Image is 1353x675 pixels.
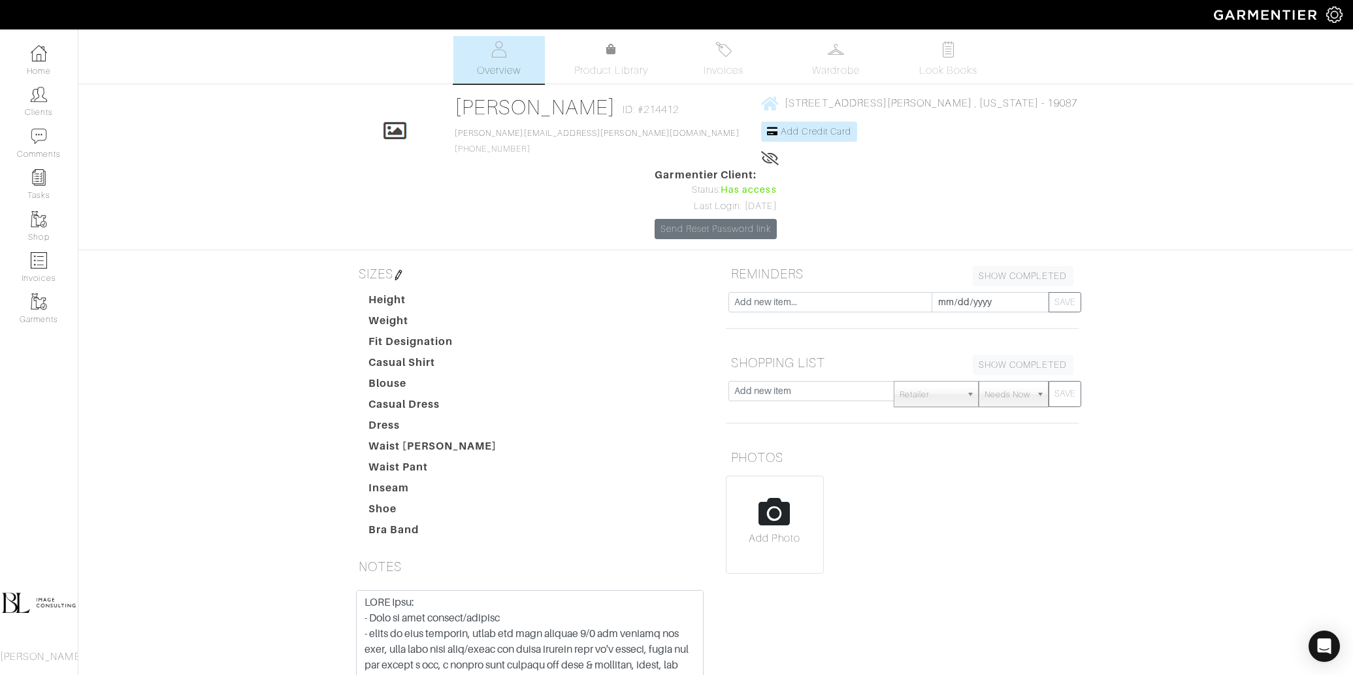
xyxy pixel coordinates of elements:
[453,36,545,84] a: Overview
[761,95,1077,111] a: [STREET_ADDRESS][PERSON_NAME] , [US_STATE] - 19087
[791,36,882,84] a: Wardrobe
[455,129,740,154] span: [PHONE_NUMBER]
[31,252,47,269] img: orders-icon-0abe47150d42831381b5fb84f609e132dff9fe21cb692f30cb5eec754e2cba89.png
[728,292,932,312] input: Add new item...
[985,382,1030,408] span: Needs Now
[359,355,508,376] dt: Casual Shirt
[359,501,508,522] dt: Shoe
[785,97,1077,109] span: [STREET_ADDRESS][PERSON_NAME] , [US_STATE] - 19087
[828,41,844,58] img: wardrobe-487a4870c1b7c33e795ec22d11cfc2ed9d08956e64fb3008fe2437562e282088.svg
[491,41,507,58] img: basicinfo-40fd8af6dae0f16599ec9e87c0ef1c0a1fdea2edbe929e3d69a839185d80c458.svg
[359,459,508,480] dt: Waist Pant
[940,41,956,58] img: todo-9ac3debb85659649dc8f770b8b6100bb5dab4b48dedcbae339e5042a72dfd3cc.svg
[359,522,508,543] dt: Bra Band
[726,350,1079,376] h5: SHOPPING LIST
[919,63,977,78] span: Look Books
[623,102,679,118] span: ID: #214412
[393,270,404,280] img: pen-cf24a1663064a2ec1b9c1bd2387e9de7a2fa800b781884d57f21acf72779bad2.png
[721,183,777,197] span: Has access
[359,376,508,397] dt: Blouse
[359,480,508,501] dt: Inseam
[903,36,994,84] a: Look Books
[973,355,1073,375] a: SHOW COMPLETED
[31,128,47,144] img: comment-icon-a0a6a9ef722e966f86d9cbdc48e553b5cf19dbc54f86b18d962a5391bc8f6eb6.png
[655,199,776,214] div: Last Login: [DATE]
[31,211,47,227] img: garments-icon-b7da505a4dc4fd61783c78ac3ca0ef83fa9d6f193b1c9dc38574b1d14d53ca28.png
[1309,631,1340,662] div: Open Intercom Messenger
[31,293,47,310] img: garments-icon-b7da505a4dc4fd61783c78ac3ca0ef83fa9d6f193b1c9dc38574b1d14d53ca28.png
[781,126,851,137] span: Add Credit Card
[715,41,732,58] img: orders-27d20c2124de7fd6de4e0e44c1d41de31381a507db9b33961299e4e07d508b8c.svg
[655,167,776,183] span: Garmentier Client:
[726,444,1079,470] h5: PHOTOS
[566,42,657,78] a: Product Library
[359,397,508,418] dt: Casual Dress
[973,266,1073,286] a: SHOW COMPLETED
[455,95,616,119] a: [PERSON_NAME]
[31,45,47,61] img: dashboard-icon-dbcd8f5a0b271acd01030246c82b418ddd0df26cd7fceb0bd07c9910d44c42f6.png
[574,63,648,78] span: Product Library
[359,438,508,459] dt: Waist [PERSON_NAME]
[655,183,776,197] div: Status:
[761,122,857,142] a: Add Credit Card
[728,381,895,401] input: Add new item
[31,169,47,186] img: reminder-icon-8004d30b9f0a5d33ae49ab947aed9ed385cf756f9e5892f1edd6e32f2345188e.png
[359,313,508,334] dt: Weight
[1326,7,1343,23] img: gear-icon-white-bd11855cb880d31180b6d7d6211b90ccbf57a29d726f0c71d8c61bd08dd39cc2.png
[353,261,706,287] h5: SIZES
[353,553,706,580] h5: NOTES
[359,418,508,438] dt: Dress
[31,86,47,103] img: clients-icon-6bae9207a08558b7cb47a8932f037763ab4055f8c8b6bfacd5dc20c3e0201464.png
[455,129,740,138] a: [PERSON_NAME][EMAIL_ADDRESS][PERSON_NAME][DOMAIN_NAME]
[1207,3,1326,26] img: garmentier-logo-header-white-b43fb05a5012e4ada735d5af1a66efaba907eab6374d6393d1fbf88cb4ef424d.png
[359,292,508,313] dt: Height
[1049,292,1081,312] button: SAVE
[477,63,521,78] span: Overview
[900,382,961,408] span: Retailer
[704,63,743,78] span: Invoices
[678,36,770,84] a: Invoices
[359,334,508,355] dt: Fit Designation
[1049,381,1081,407] button: SAVE
[726,261,1079,287] h5: REMINDERS
[812,63,859,78] span: Wardrobe
[655,219,776,239] a: Send Reset Password link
